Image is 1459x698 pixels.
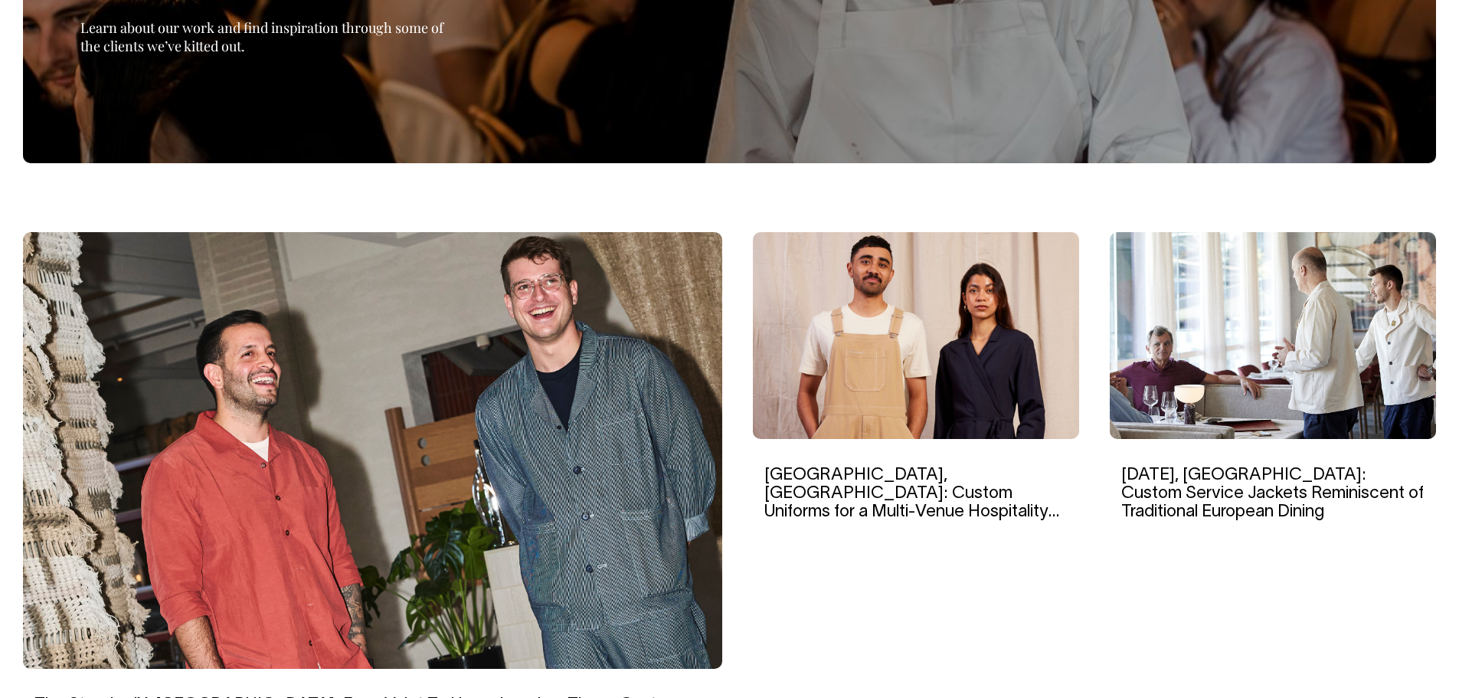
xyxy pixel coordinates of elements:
[753,232,1079,439] img: Ayrburn, New Zealand: Custom Uniforms for a Multi-Venue Hospitality Precinct in The Mountains
[23,232,722,669] img: The StandardX, Melbourne: From Valet To Housekeeping, These Custom Hotel Uniforms Are Part of The...
[80,18,463,55] p: Learn about our work and find inspiration through some of the clients we’ve kitted out.
[1110,232,1436,439] img: Lucia, Melbourne: Custom Service Jackets Reminiscent of Traditional European Dining
[764,467,1059,539] a: [GEOGRAPHIC_DATA], [GEOGRAPHIC_DATA]: Custom Uniforms for a Multi-Venue Hospitality Precinct in T...
[1121,467,1424,519] a: [DATE], [GEOGRAPHIC_DATA]: Custom Service Jackets Reminiscent of Traditional European Dining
